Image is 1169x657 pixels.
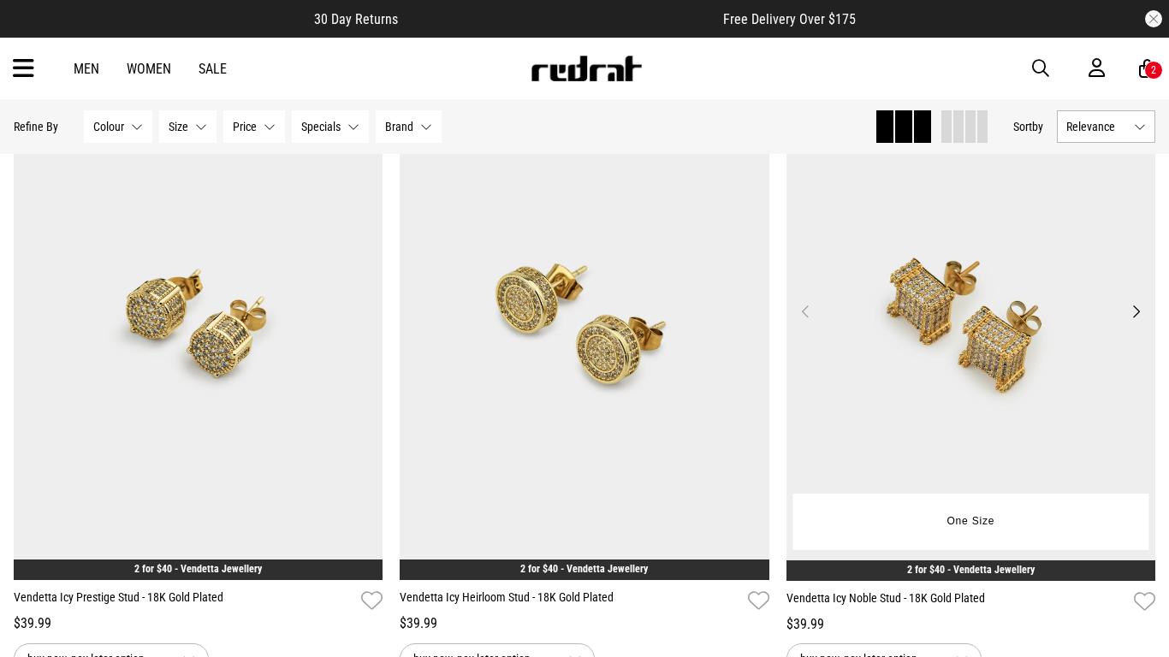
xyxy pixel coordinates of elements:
a: Men [74,61,99,77]
img: Vendetta Icy Noble Stud - 18k Gold Plated in Gold [786,63,1156,581]
img: Vendetta Icy Prestige Stud - 18k Gold Plated in Gold [14,63,383,580]
button: Price [223,110,285,143]
button: Previous [795,301,816,322]
a: Vendetta Icy Prestige Stud - 18K Gold Plated [14,589,354,613]
span: by [1032,120,1043,133]
img: Vendetta Icy Heirloom Stud - 18k Gold Plated in Gold [400,63,768,580]
a: 2 for $40 - Vendetta Jewellery [907,564,1035,576]
span: Brand [385,120,413,133]
img: Redrat logo [530,56,643,81]
span: Free Delivery Over $175 [723,11,856,27]
p: Refine By [14,120,58,133]
button: Brand [376,110,442,143]
button: One Size [934,506,1007,537]
button: Size [159,110,217,143]
a: Vendetta Icy Noble Stud - 18K Gold Plated [786,589,1127,614]
a: 2 [1139,60,1155,78]
span: Relevance [1066,120,1127,133]
button: Open LiveChat chat widget [14,7,65,58]
div: $39.99 [786,614,1155,635]
a: 2 for $40 - Vendetta Jewellery [134,563,262,575]
button: Relevance [1057,110,1155,143]
button: Colour [84,110,152,143]
button: Specials [292,110,369,143]
a: 2 for $40 - Vendetta Jewellery [520,563,648,575]
a: Vendetta Icy Heirloom Stud - 18K Gold Plated [400,589,740,613]
a: Women [127,61,171,77]
a: Sale [199,61,227,77]
iframe: Customer reviews powered by Trustpilot [432,10,689,27]
span: Colour [93,120,124,133]
span: Specials [301,120,341,133]
button: Sortby [1013,116,1043,137]
button: Next [1125,301,1147,322]
div: $39.99 [14,613,383,634]
div: 2 [1151,64,1156,76]
span: 30 Day Returns [314,11,398,27]
span: Size [169,120,188,133]
span: Price [233,120,257,133]
div: $39.99 [400,613,768,634]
